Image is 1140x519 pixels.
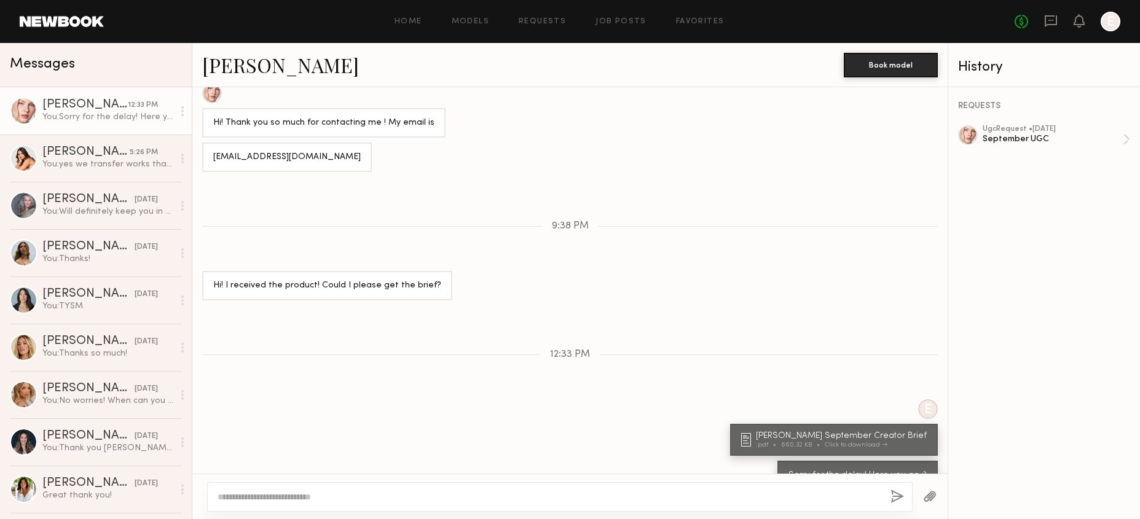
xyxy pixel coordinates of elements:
div: 12:33 PM [128,100,158,111]
div: Sorry for the delay! Here you go :) [788,469,927,483]
span: 9:38 PM [552,221,589,232]
a: Models [452,18,489,26]
div: [DATE] [135,431,158,442]
a: Favorites [676,18,725,26]
div: [PERSON_NAME] [42,335,135,348]
div: [PERSON_NAME] [42,99,128,111]
div: [DATE] [135,241,158,253]
div: [PERSON_NAME] September Creator Brief [756,432,930,440]
div: REQUESTS [958,102,1130,111]
div: Hi! Thank you so much for contacting me ! My email is [213,116,434,130]
span: 12:33 PM [550,349,590,360]
div: September UGC [983,133,1123,145]
div: You: Sorry for the delay! Here you go :) [42,111,173,123]
div: You: Thanks! [42,253,173,265]
div: [PERSON_NAME] [42,477,135,490]
div: 660.32 KB [781,442,825,448]
button: Book model [844,53,938,77]
a: Book model [844,59,938,69]
div: History [958,60,1130,74]
a: [PERSON_NAME] [202,52,359,78]
div: [PERSON_NAME] [42,193,135,206]
div: Great thank you! [42,490,173,501]
div: [PERSON_NAME] [42,430,135,442]
div: You: yes we transfer works thanks!! [42,158,173,170]
span: Messages [10,57,75,71]
div: [EMAIL_ADDRESS][DOMAIN_NAME] [213,150,361,165]
div: [DATE] [135,336,158,348]
div: You: No worries! When can you deliver the content? I'll make note on my end [42,395,173,407]
div: [PERSON_NAME] [42,241,135,253]
a: ugcRequest •[DATE]September UGC [983,125,1130,154]
a: Home [395,18,422,26]
div: .pdf [756,442,781,448]
div: ugc Request • [DATE] [983,125,1123,133]
div: Hi! I received the product! Could I please get the brief? [213,279,441,293]
a: [PERSON_NAME] September Creator Brief.pdf660.32 KBClick to download [741,432,930,448]
div: You: Will definitely keep you in mind :) [42,206,173,217]
div: [PERSON_NAME] [42,383,135,395]
div: [DATE] [135,383,158,395]
div: You: Thank you [PERSON_NAME]! [42,442,173,454]
div: [DATE] [135,289,158,300]
div: [PERSON_NAME] [42,146,130,158]
div: You: Thanks so much! [42,348,173,359]
div: [DATE] [135,194,158,206]
a: Requests [519,18,566,26]
a: Job Posts [596,18,647,26]
div: 5:26 PM [130,147,158,158]
div: Click to download [825,442,887,448]
div: [DATE] [135,478,158,490]
a: E [1101,12,1120,31]
div: [PERSON_NAME] [42,288,135,300]
div: You: TYSM [42,300,173,312]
